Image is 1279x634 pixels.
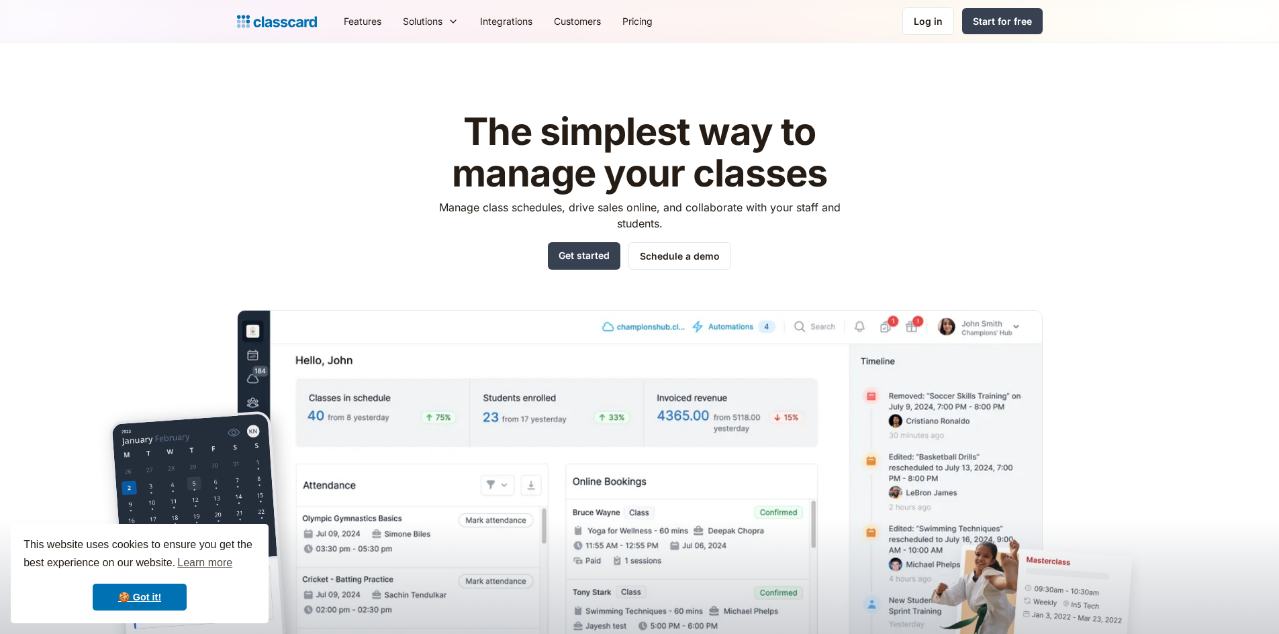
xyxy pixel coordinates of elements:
a: learn more about cookies [175,553,234,573]
span: This website uses cookies to ensure you get the best experience on our website. [23,537,256,573]
div: Solutions [392,6,469,36]
div: Solutions [403,14,442,28]
div: Start for free [973,14,1032,28]
a: Pricing [612,6,663,36]
h1: The simplest way to manage your classes [426,111,853,194]
a: Schedule a demo [628,242,731,270]
div: Log in [914,14,943,28]
a: dismiss cookie message [93,584,187,611]
a: Log in [902,7,954,35]
a: Customers [543,6,612,36]
a: Logo [237,12,317,31]
a: Integrations [469,6,543,36]
a: Features [333,6,392,36]
a: Start for free [962,8,1043,34]
div: cookieconsent [11,524,269,623]
a: Get started [548,242,620,270]
p: Manage class schedules, drive sales online, and collaborate with your staff and students. [426,199,853,231]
